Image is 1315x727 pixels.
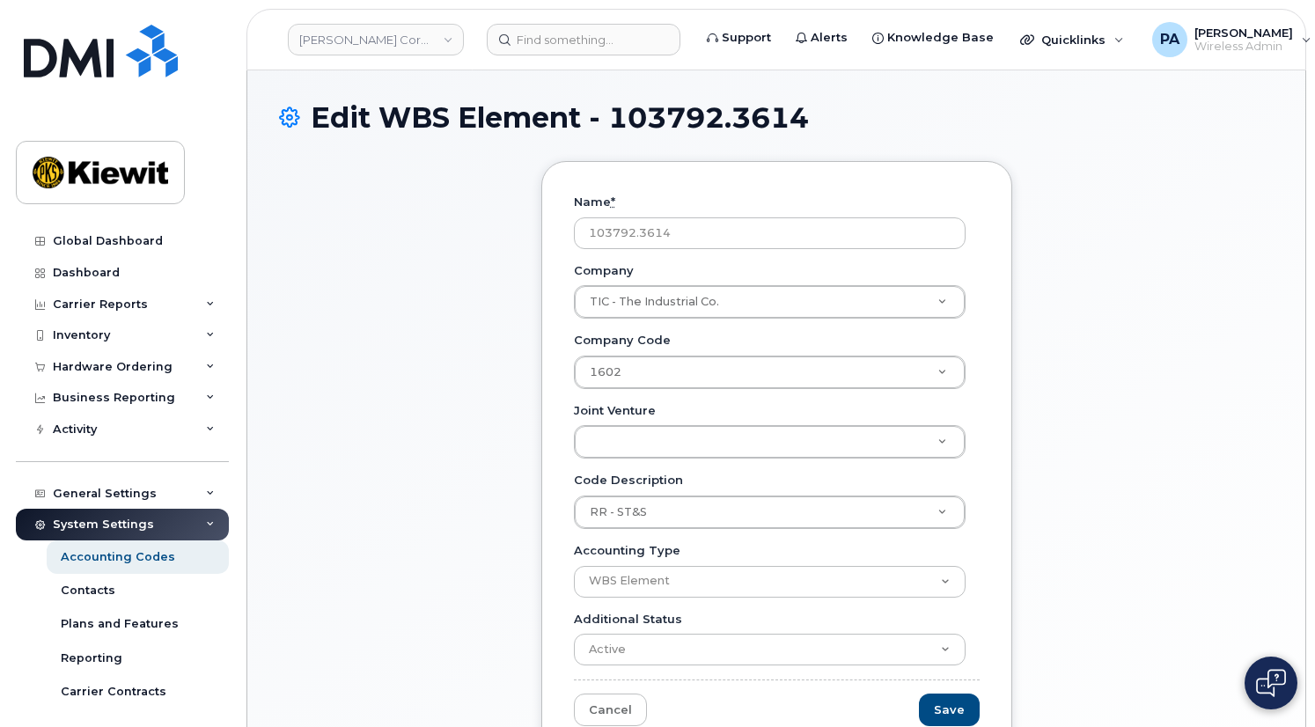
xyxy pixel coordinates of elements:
[574,402,656,419] label: Joint Venture
[574,472,683,488] label: Code Description
[611,195,615,209] abbr: required
[1256,669,1286,697] img: Open chat
[575,356,965,388] a: 1602
[590,505,647,518] span: RR - ST&S
[574,694,647,726] a: Cancel
[575,286,965,318] a: TIC - The Industrial Co.
[575,496,965,528] a: RR - ST&S
[574,194,615,210] label: Name
[574,542,680,559] label: Accounting Type
[590,295,719,308] span: TIC - The Industrial Co.
[574,262,634,279] label: Company
[574,611,682,628] label: Additional Status
[919,694,980,726] input: Save
[590,365,621,378] span: 1602
[279,102,1274,133] h1: Edit WBS Element - 103792.3614
[574,332,671,349] label: Company Code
